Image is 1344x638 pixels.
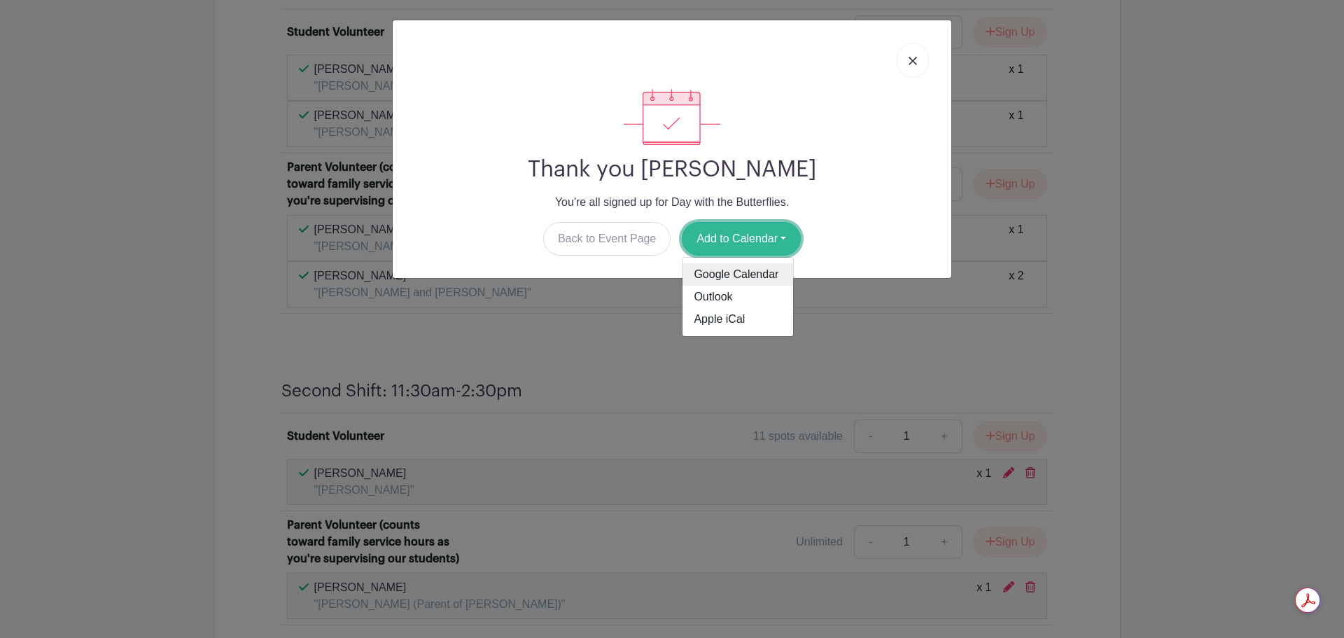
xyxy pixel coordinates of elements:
a: Outlook [682,286,793,308]
h2: Thank you [PERSON_NAME] [404,156,940,183]
a: Back to Event Page [543,222,671,256]
p: You're all signed up for Day with the Butterflies. [404,194,940,211]
a: Apple iCal [682,308,793,331]
img: close_button-5f87c8562297e5c2d7936805f587ecaba9071eb48480494691a3f1689db116b3.svg [909,57,917,65]
button: Add to Calendar [682,222,801,256]
a: Google Calendar [682,263,793,286]
img: signup_complete-c468d5dda3e2740ee63a24cb0ba0d3ce5d8a4ecd24259e683200fb1569d990c8.svg [624,89,720,145]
